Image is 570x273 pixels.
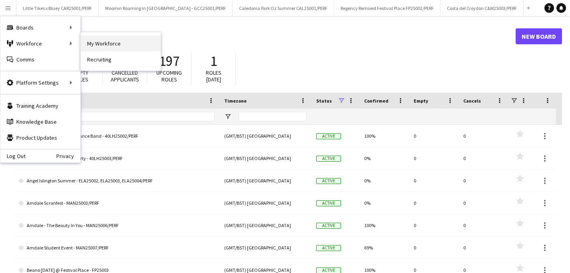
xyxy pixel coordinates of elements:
[239,112,307,121] input: Timezone Filter Input
[156,69,182,83] span: Upcoming roles
[458,125,508,147] div: 0
[219,170,311,192] div: (GMT/BST) [GEOGRAPHIC_DATA]
[19,170,215,192] a: Angel Islington Summer - ELA25002, ELA25003, ELA25004/PERF
[409,125,458,147] div: 0
[0,20,80,36] div: Boards
[409,214,458,236] div: 0
[409,192,458,214] div: 0
[111,69,139,83] span: Cancelled applicants
[359,192,409,214] div: 0%
[316,156,341,162] span: Active
[0,51,80,67] a: Comms
[409,147,458,169] div: 0
[56,153,80,159] a: Privacy
[458,237,508,259] div: 0
[219,192,311,214] div: (GMT/BST) [GEOGRAPHIC_DATA]
[0,130,80,146] a: Product Updates
[316,133,341,139] span: Active
[19,192,215,214] a: Arndale Scranfest - MAN25003/PERF
[206,69,221,83] span: Roles [DATE]
[19,125,215,147] a: 40 Leadenhall - Remembrance Band - 40LH25002/PERF
[81,36,161,51] a: My Workforce
[81,51,161,67] a: Recruiting
[516,28,562,44] a: New Board
[359,147,409,169] div: 0%
[219,147,311,169] div: (GMT/BST) [GEOGRAPHIC_DATA]
[210,52,217,70] span: 1
[409,237,458,259] div: 0
[224,113,231,120] button: Open Filter Menu
[233,0,334,16] button: Caledonia Park Oz Summer CAL25001/PERF
[316,200,341,206] span: Active
[414,98,428,104] span: Empty
[359,125,409,147] div: 100%
[359,214,409,236] div: 100%
[316,98,332,104] span: Status
[0,75,80,91] div: Platform Settings
[19,237,215,259] a: Arndale Student Event - MAN25007/PERF
[440,0,524,16] button: Costa del Croydon C&W25003/PERF
[16,0,99,16] button: Little Tikes x Bluey CAR25001/PERF
[19,147,215,170] a: 40 Leadenhall Summer Party - 40LH25003/PERF
[458,192,508,214] div: 0
[219,214,311,236] div: (GMT/BST) [GEOGRAPHIC_DATA]
[0,36,80,51] div: Workforce
[19,214,215,237] a: Arndale - The Beauty In You - MAN25006/PERF
[458,147,508,169] div: 0
[316,245,341,251] span: Active
[458,214,508,236] div: 0
[316,223,341,229] span: Active
[359,170,409,192] div: 0%
[0,98,80,114] a: Training Academy
[14,30,516,42] h1: Boards
[33,112,215,121] input: Board name Filter Input
[364,98,389,104] span: Confirmed
[359,237,409,259] div: 69%
[334,0,440,16] button: Regency Remixed Festival Place FP25002/PERF
[0,114,80,130] a: Knowledge Base
[458,170,508,192] div: 0
[219,125,311,147] div: (GMT/BST) [GEOGRAPHIC_DATA]
[224,98,247,104] span: Timezone
[0,153,26,159] a: Log Out
[99,0,233,16] button: Moomin Roaming in [GEOGRAPHIC_DATA] - GCC25001/PERF
[219,237,311,259] div: (GMT/BST) [GEOGRAPHIC_DATA]
[159,52,179,70] span: 197
[463,98,481,104] span: Cancels
[316,178,341,184] span: Active
[409,170,458,192] div: 0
